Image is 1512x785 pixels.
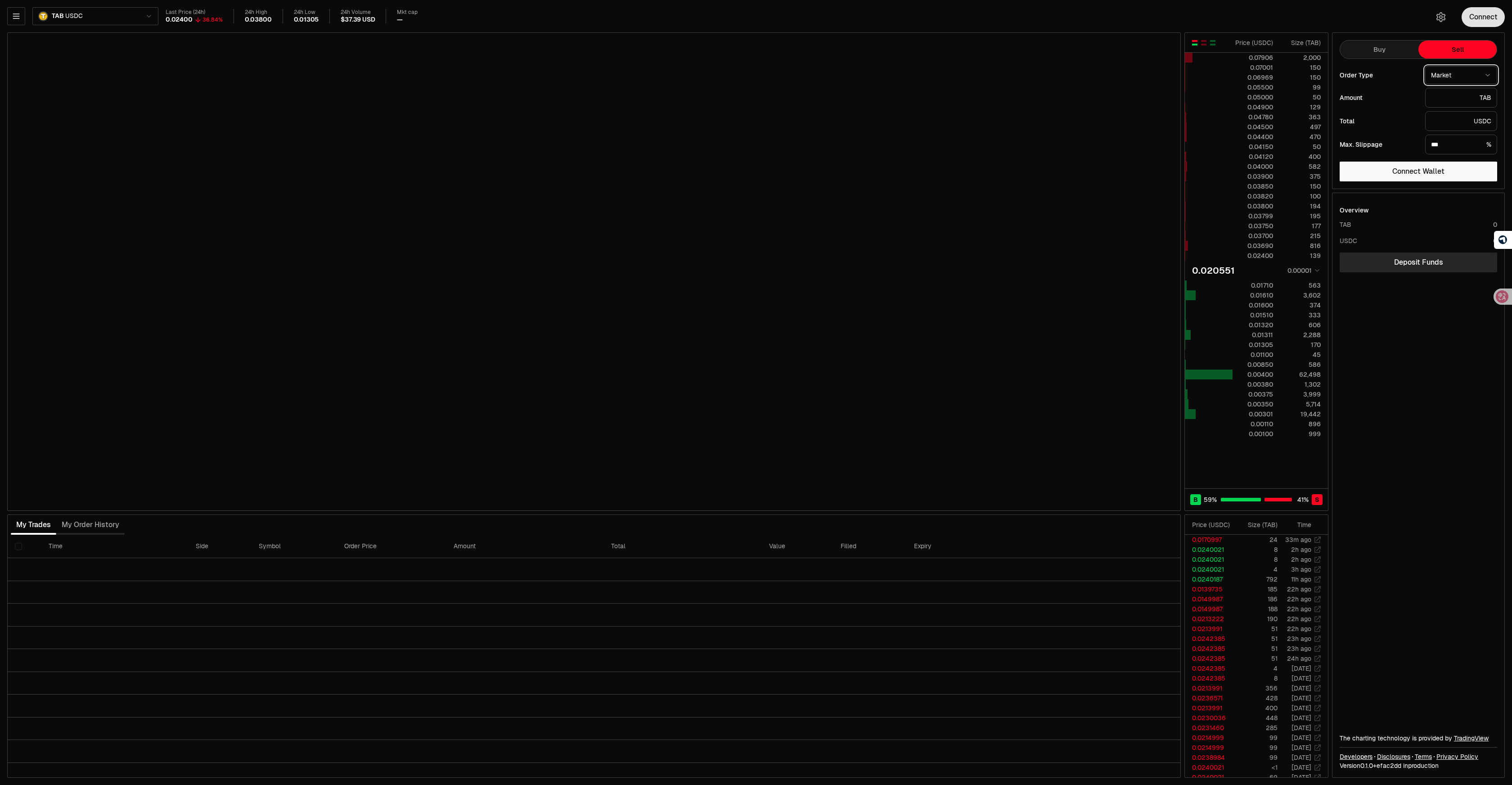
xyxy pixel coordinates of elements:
[1291,546,1311,554] time: 2h ago
[1281,192,1321,201] div: 100
[65,12,82,20] span: USDC
[1233,301,1273,310] div: 0.01600
[1233,38,1273,47] div: Price ( USDC )
[1281,142,1321,151] div: 50
[1281,390,1321,399] div: 3,999
[1236,693,1278,703] td: 428
[1340,72,1418,78] div: Order Type
[1233,311,1273,320] div: 0.01510
[1233,63,1273,72] div: 0.07001
[1236,614,1278,624] td: 190
[1236,663,1278,673] td: 4
[1415,752,1432,761] a: Terms
[1185,713,1236,723] td: 0.0230036
[1236,584,1278,594] td: 185
[1281,212,1321,221] div: 195
[1340,41,1418,59] button: Buy
[1185,634,1236,644] td: 0.0242385
[1493,220,1497,229] div: 0
[1236,594,1278,604] td: 186
[1287,645,1311,653] time: 23h ago
[1233,330,1273,339] div: 0.01311
[1192,264,1235,277] div: 0.020551
[56,516,125,534] button: My Order History
[1185,604,1236,614] td: 0.0149987
[1191,39,1198,46] button: Show Buy and Sell Orders
[245,16,272,24] div: 0.03800
[1236,574,1278,584] td: 792
[1281,410,1321,419] div: 19,442
[1340,118,1418,124] div: Total
[1233,429,1273,438] div: 0.00100
[1291,684,1311,692] time: [DATE]
[1287,585,1311,593] time: 22h ago
[1291,674,1311,682] time: [DATE]
[1281,63,1321,72] div: 150
[1281,172,1321,181] div: 375
[1281,251,1321,260] div: 139
[1281,152,1321,161] div: 400
[294,9,319,16] div: 24h Low
[1233,182,1273,191] div: 0.03850
[245,9,272,16] div: 24h High
[1291,744,1311,752] time: [DATE]
[1340,206,1369,215] div: Overview
[1204,495,1217,504] span: 59 %
[1193,495,1198,504] span: B
[1233,221,1273,230] div: 0.03750
[1377,752,1410,761] a: Disclosures
[1281,400,1321,409] div: 5,714
[1281,113,1321,122] div: 363
[1185,654,1236,663] td: 0.0242385
[1233,113,1273,122] div: 0.04780
[41,535,189,558] th: Time
[1315,495,1319,504] span: S
[1185,644,1236,654] td: 0.0242385
[1285,520,1311,529] div: Time
[1281,380,1321,389] div: 1,302
[1287,605,1311,613] time: 22h ago
[1281,231,1321,240] div: 215
[1281,330,1321,339] div: 2,288
[52,12,63,20] span: TAB
[1233,93,1273,102] div: 0.05000
[1340,752,1372,761] a: Developers
[1185,673,1236,683] td: 0.0242385
[294,16,319,24] div: 0.01305
[1291,724,1311,732] time: [DATE]
[1185,663,1236,673] td: 0.0242385
[1185,753,1236,762] td: 0.0238984
[1281,132,1321,141] div: 470
[1493,236,1497,245] div: 0
[1281,360,1321,369] div: 586
[1185,574,1236,584] td: 0.0240187
[1236,634,1278,644] td: 51
[1287,625,1311,633] time: 22h ago
[1281,162,1321,171] div: 582
[907,535,1049,558] th: Expiry
[1281,350,1321,359] div: 45
[1291,555,1311,564] time: 2h ago
[1236,713,1278,723] td: 448
[8,33,1180,510] iframe: Financial Chart
[833,535,907,558] th: Filled
[1185,723,1236,733] td: 0.0231460
[1425,135,1497,154] div: %
[1281,53,1321,62] div: 2,000
[1281,103,1321,112] div: 129
[1233,340,1273,349] div: 0.01305
[1200,39,1207,46] button: Show Sell Orders Only
[1291,734,1311,742] time: [DATE]
[1236,644,1278,654] td: 51
[1233,132,1273,141] div: 0.04400
[1291,575,1311,583] time: 11h ago
[1281,221,1321,230] div: 177
[1185,733,1236,743] td: 0.0214999
[166,9,223,16] div: Last Price (24h)
[1185,772,1236,782] td: 0.0240021
[1340,253,1497,272] a: Deposit Funds
[1287,595,1311,603] time: 22h ago
[1233,360,1273,369] div: 0.00850
[1243,520,1278,529] div: Size ( TAB )
[1185,624,1236,634] td: 0.0213991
